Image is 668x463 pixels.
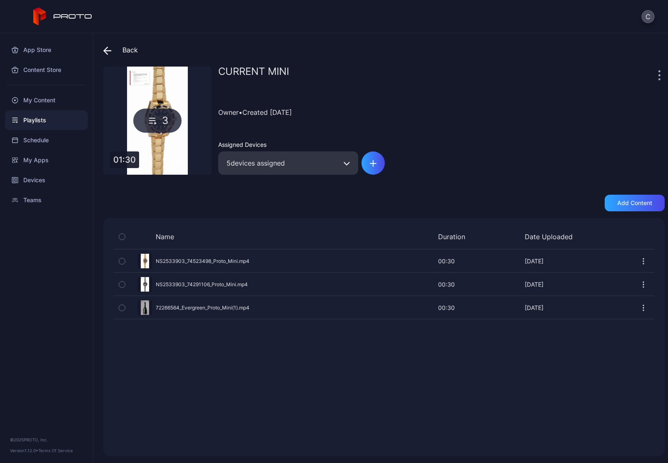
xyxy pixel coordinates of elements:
[5,60,88,80] a: Content Store
[103,40,138,60] div: Back
[617,200,652,206] div: Add content
[218,67,656,83] div: CURRENT MINI
[218,141,358,148] div: Assigned Devices
[641,10,655,23] button: C
[133,109,182,133] div: 3
[525,233,587,241] div: Date Uploaded
[605,195,665,211] button: Add content
[10,436,83,443] div: © 2025 PROTO, Inc.
[131,233,393,241] div: Name
[5,130,88,150] a: Schedule
[438,233,480,241] div: Duration
[5,40,88,60] a: App Store
[218,151,358,175] div: 5 devices assigned
[10,448,38,453] span: Version 1.12.0 •
[5,170,88,190] a: Devices
[218,93,665,131] div: Owner • Created [DATE]
[5,150,88,170] a: My Apps
[5,190,88,210] a: Teams
[5,90,88,110] a: My Content
[38,448,73,453] a: Terms Of Service
[5,110,88,130] a: Playlists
